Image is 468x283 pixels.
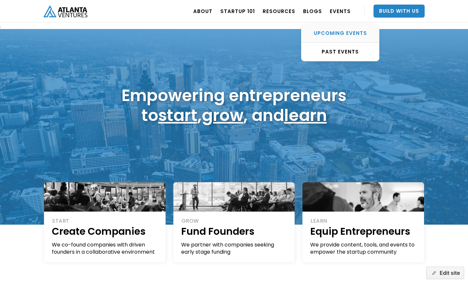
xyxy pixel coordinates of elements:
a: UPCOMING EVENTS [301,24,379,43]
a: LEARNEquip EntrepreneursWe provide content, tools, and events to empower the startup community [302,182,424,262]
div: PAST EVENTS [301,49,379,55]
a: Build With Us [373,5,425,18]
button: Edit site [426,267,464,279]
h1: Fund Founders [181,225,288,238]
h1: Empowering entrepreneurs to , , and [122,85,346,125]
a: STARTCreate CompaniesWe co-found companies with driven founders in a collaborative environment [44,182,166,262]
div: We partner with companies seeking early stage funding [181,241,288,256]
h1: Create Companies [52,225,158,238]
div: We co-found companies with driven founders in a collaborative environment [52,241,158,256]
a: ABOUT [193,2,212,20]
div: START [52,217,158,225]
a: EVENTS [330,2,351,20]
a: GROWFund FoundersWe partner with companies seeking early stage funding [173,182,295,262]
h1: Equip Entrepreneurs [310,225,417,238]
a: learn [284,104,327,127]
a: grow [202,104,243,127]
a: BLOGS [303,2,322,20]
a: PAST EVENTS [301,43,379,61]
a: start [158,104,197,127]
div: LEARN [311,217,417,225]
a: RESOURCES [263,2,295,20]
div: We provide content, tools, and events to empower the startup community [310,241,417,256]
a: Startup 101 [220,2,255,20]
div: GROW [182,217,288,225]
div: UPCOMING EVENTS [301,30,379,37]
